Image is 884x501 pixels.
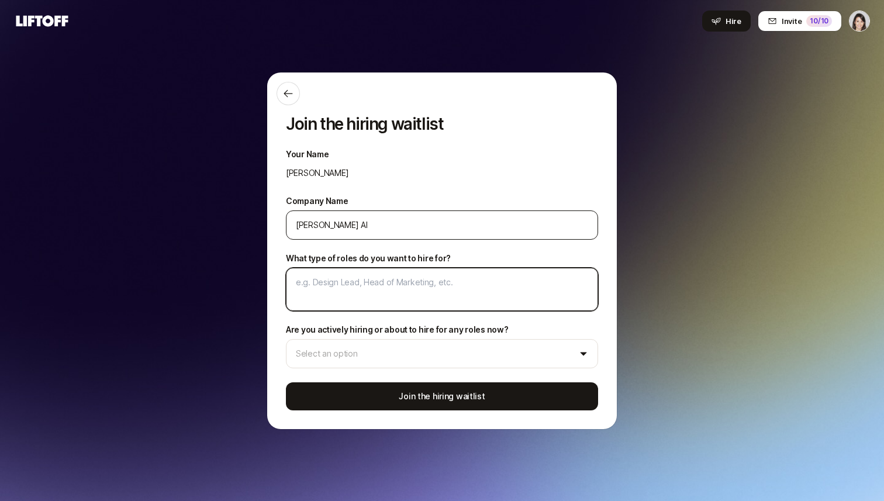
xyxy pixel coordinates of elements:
[286,166,598,180] p: [PERSON_NAME]
[286,251,598,265] label: What type of roles do you want to hire for?
[286,323,508,337] label: Are you actively hiring or about to hire for any roles now?
[849,11,870,32] button: Emma Burrows
[758,11,842,32] button: Invite10/10
[726,15,741,27] span: Hire
[782,15,802,27] span: Invite
[806,15,832,27] div: 10 /10
[286,194,348,208] label: Company Name
[296,218,588,232] input: e.g. Liftoff
[850,11,869,31] img: Emma Burrows
[286,147,598,161] p: Your Name
[286,382,598,410] button: Join the hiring waitlist
[702,11,751,32] button: Hire
[286,115,598,133] p: Join the hiring waitlist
